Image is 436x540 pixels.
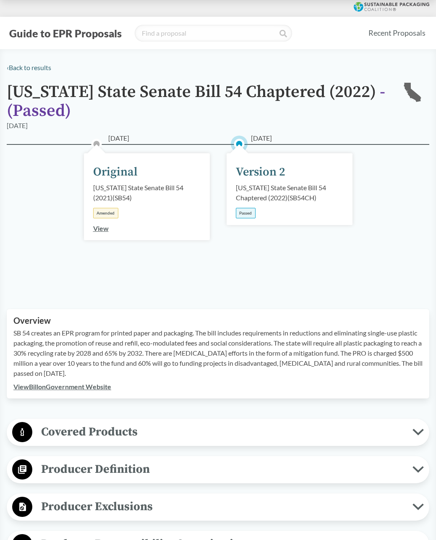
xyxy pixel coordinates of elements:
div: Amended [93,208,118,218]
a: Recent Proposals [365,24,429,42]
div: [US_STATE] State Senate Bill 54 Chaptered (2022) ( SB54CH ) [236,183,343,203]
span: Covered Products [32,422,413,441]
button: Producer Exclusions [10,496,426,518]
span: [DATE] [108,133,129,143]
div: [DATE] [7,121,28,131]
span: Producer Definition [32,460,413,479]
div: Passed [236,208,256,218]
span: Producer Exclusions [32,497,413,516]
h1: [US_STATE] State Senate Bill 54 Chaptered (2022) [7,83,389,121]
a: View [93,224,109,232]
a: ViewBillonGovernment Website [13,383,111,391]
div: [US_STATE] State Senate Bill 54 (2021) ( SB54 ) [93,183,201,203]
button: Guide to EPR Proposals [7,26,124,40]
div: Version 2 [236,163,285,181]
p: SB 54 creates an EPR program for printed paper and packaging. The bill includes requirements in r... [13,328,423,378]
span: - ( Passed ) [7,81,385,121]
button: Producer Definition [10,459,426,480]
span: [DATE] [251,133,272,143]
h2: Overview [13,316,423,325]
input: Find a proposal [135,25,292,42]
button: Covered Products [10,422,426,443]
a: ‹Back to results [7,63,51,71]
div: Original [93,163,138,181]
